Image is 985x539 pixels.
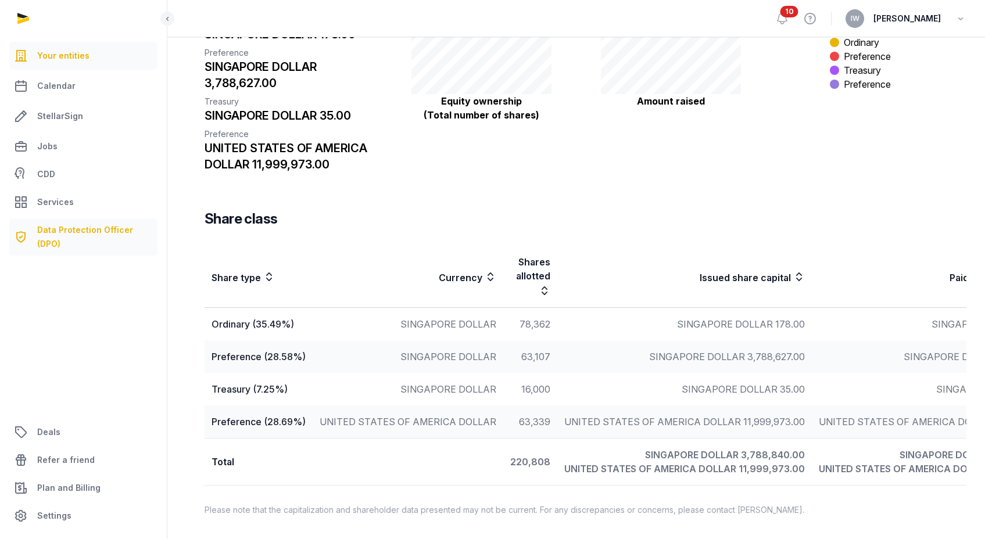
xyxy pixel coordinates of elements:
[564,462,805,476] div: UNITED STATES OF AMERICA DOLLAR 11,999,973.00
[557,247,812,308] th: Issued share capital
[503,439,557,486] td: 220,808
[313,308,503,341] td: SINGAPORE DOLLAR
[503,405,557,439] td: 63,339
[205,210,277,228] h3: Share class
[205,107,380,124] div: SINGAPORE DOLLAR 35.00
[37,167,55,181] span: CDD
[9,502,157,530] a: Settings
[205,96,380,107] div: Treasury
[9,42,157,70] a: Your entities
[503,373,557,405] td: 16,000
[37,223,153,251] span: Data Protection Officer (DPO)
[830,77,891,91] li: Preference
[37,195,74,209] span: Services
[830,49,891,63] li: Preference
[313,405,503,439] td: UNITED STATES OF AMERICA DOLLAR
[503,308,557,341] td: 78,362
[846,9,864,28] button: IW
[9,446,157,474] a: Refer a friend
[557,405,812,439] td: UNITED STATES OF AMERICA DOLLAR 11,999,973.00
[557,373,812,405] td: SINGAPORE DOLLAR 35.00
[830,35,891,49] li: Ordinary
[37,509,71,523] span: Settings
[205,140,380,173] div: UNITED STATES OF AMERICA DOLLAR 11,999,973.00
[776,404,985,539] iframe: Chat Widget
[503,247,557,308] th: Shares allotted
[37,481,101,495] span: Plan and Billing
[503,340,557,373] td: 63,107
[9,188,157,216] a: Services
[205,59,380,91] div: SINGAPORE DOLLAR 3,788,627.00
[601,94,741,108] p: Amount raised
[830,63,891,77] li: Treasury
[205,247,313,308] th: Share type
[37,79,76,93] span: Calendar
[37,49,89,63] span: Your entities
[37,109,83,123] span: StellarSign
[9,132,157,160] a: Jobs
[37,139,58,153] span: Jobs
[313,247,503,308] th: Currency
[780,6,798,17] span: 10
[212,382,306,396] div: Treasury (7.25%)
[564,448,805,462] div: SINGAPORE DOLLAR 3,788,840.00
[212,350,306,364] div: Preference (28.58%)
[205,128,380,140] div: Preference
[411,94,551,122] p: Equity ownership (Total number of shares)
[313,373,503,405] td: SINGAPORE DOLLAR
[873,12,941,26] span: [PERSON_NAME]
[9,474,157,502] a: Plan and Billing
[205,47,380,59] div: Preference
[9,163,157,186] a: CDD
[37,453,95,467] span: Refer a friend
[37,425,60,439] span: Deals
[212,415,306,429] div: Preference (28.69%)
[9,418,157,446] a: Deals
[9,218,157,256] a: Data Protection Officer (DPO)
[9,102,157,130] a: StellarSign
[557,308,812,341] td: SINGAPORE DOLLAR 178.00
[9,72,157,100] a: Calendar
[205,439,503,486] td: Total
[557,340,812,373] td: SINGAPORE DOLLAR 3,788,627.00
[313,340,503,373] td: SINGAPORE DOLLAR
[212,317,306,331] div: Ordinary (35.49%)
[851,15,859,22] span: IW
